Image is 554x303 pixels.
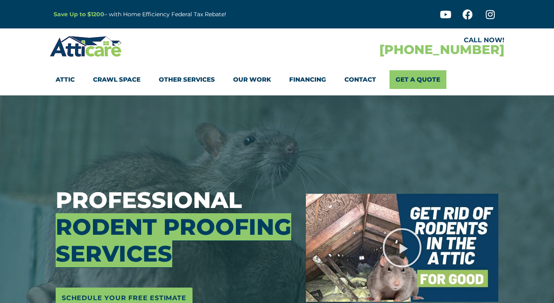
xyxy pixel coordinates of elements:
h3: Professional [56,187,294,267]
div: CALL NOW! [277,37,504,43]
span: Rodent Proofing Services [56,213,291,267]
a: Contact [344,70,376,89]
a: Attic [56,70,75,89]
nav: Menu [56,70,498,89]
a: Our Work [233,70,271,89]
a: Crawl Space [93,70,141,89]
a: Get A Quote [390,70,446,89]
a: Save Up to $1200 [54,11,104,18]
a: Other Services [159,70,215,89]
p: – with Home Efficiency Federal Tax Rebate! [54,10,317,19]
div: Play Video [382,227,422,268]
a: Financing [289,70,326,89]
